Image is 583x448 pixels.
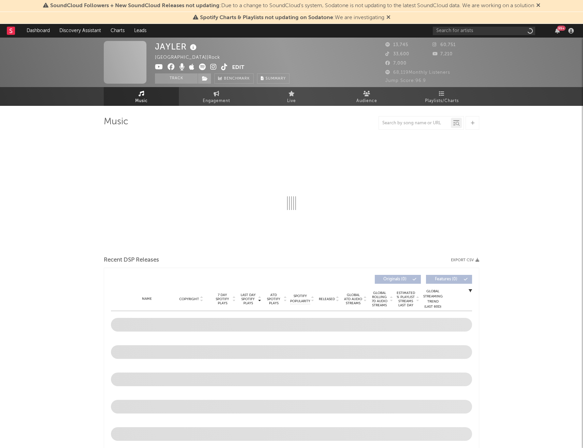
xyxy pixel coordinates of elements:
[287,97,296,105] span: Live
[379,277,411,281] span: Originals ( 0 )
[433,27,535,35] input: Search for artists
[386,15,390,20] span: Dismiss
[329,87,404,106] a: Audience
[430,277,462,281] span: Features ( 0 )
[265,293,283,305] span: ATD Spotify Plays
[129,24,151,38] a: Leads
[104,256,159,264] span: Recent DSP Releases
[344,293,362,305] span: Global ATD Audio Streams
[557,26,566,31] div: 99 +
[203,97,230,105] span: Engagement
[125,296,169,302] div: Name
[200,15,384,20] span: : We are investigating
[396,291,415,307] span: Estimated % Playlist Streams Last Day
[200,15,333,20] span: Spotify Charts & Playlists not updating on Sodatone
[423,289,443,309] div: Global Streaming Trend (Last 60D)
[104,87,179,106] a: Music
[232,64,244,72] button: Edit
[22,24,55,38] a: Dashboard
[319,297,335,301] span: Released
[290,294,310,304] span: Spotify Popularity
[213,293,231,305] span: 7 Day Spotify Plays
[50,3,219,9] span: SoundCloud Followers + New SoundCloud Releases not updating
[555,28,560,33] button: 99+
[179,87,254,106] a: Engagement
[385,61,407,66] span: 7,000
[451,258,479,262] button: Export CSV
[179,297,199,301] span: Copyright
[375,275,421,284] button: Originals(0)
[370,291,389,307] span: Global Rolling 7D Audio Streams
[432,43,456,47] span: 60,751
[106,24,129,38] a: Charts
[432,52,453,56] span: 7,210
[385,43,408,47] span: 13,745
[254,87,329,106] a: Live
[155,73,198,84] button: Track
[425,97,459,105] span: Playlists/Charts
[426,275,472,284] button: Features(0)
[55,24,106,38] a: Discovery Assistant
[356,97,377,105] span: Audience
[379,121,451,126] input: Search by song name or URL
[155,41,198,52] div: JAYLER
[239,293,257,305] span: Last Day Spotify Plays
[135,97,148,105] span: Music
[385,52,409,56] span: 33,600
[385,70,450,75] span: 68,119 Monthly Listeners
[224,75,250,83] span: Benchmark
[266,77,286,81] span: Summary
[155,54,228,62] div: [GEOGRAPHIC_DATA] | Rock
[214,73,254,84] a: Benchmark
[404,87,479,106] a: Playlists/Charts
[50,3,534,9] span: : Due to a change to SoundCloud's system, Sodatone is not updating to the latest SoundCloud data....
[385,79,426,83] span: Jump Score: 96.9
[257,73,289,84] button: Summary
[536,3,540,9] span: Dismiss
